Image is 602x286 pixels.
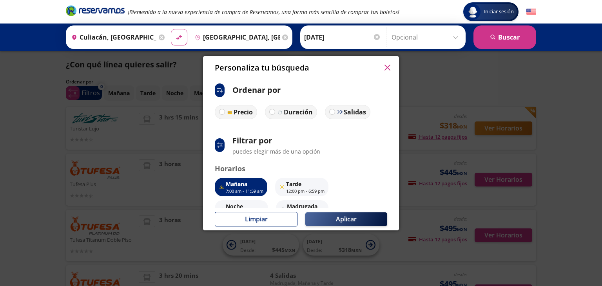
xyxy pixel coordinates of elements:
input: Buscar Destino [192,27,280,47]
p: 12:00 pm - 6:59 pm [286,188,325,195]
button: Limpiar [215,212,297,226]
p: Tarde [286,180,325,188]
input: Opcional [392,27,462,47]
input: Buscar Origen [68,27,157,47]
em: ¡Bienvenido a la nueva experiencia de compra de Reservamos, una forma más sencilla de comprar tus... [128,8,399,16]
p: Noche [226,202,264,210]
p: Ordenar por [232,84,281,96]
a: Brand Logo [66,5,125,19]
p: Salidas [344,107,366,117]
button: Mañana7:00 am - 11:59 am [215,178,267,197]
p: Precio [234,107,253,117]
p: Horarios [215,163,387,174]
p: puedes elegir más de una opción [232,147,320,156]
button: Madrugada12:00 am - 6:59 am [276,200,328,219]
p: 7:00 am - 11:59 am [226,188,263,195]
p: Filtrar por [232,135,320,147]
p: Mañana [226,180,263,188]
button: Noche7:00 pm - 11:59 pm [215,200,268,219]
input: Elegir Fecha [304,27,381,47]
p: Duración [284,107,313,117]
button: Tarde12:00 pm - 6:59 pm [275,178,328,197]
button: Buscar [473,25,536,49]
p: Personaliza tu búsqueda [215,62,309,74]
i: Brand Logo [66,5,125,16]
button: English [526,7,536,17]
span: Iniciar sesión [481,8,517,16]
p: Madrugada [287,202,325,210]
button: Aplicar [305,212,387,226]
